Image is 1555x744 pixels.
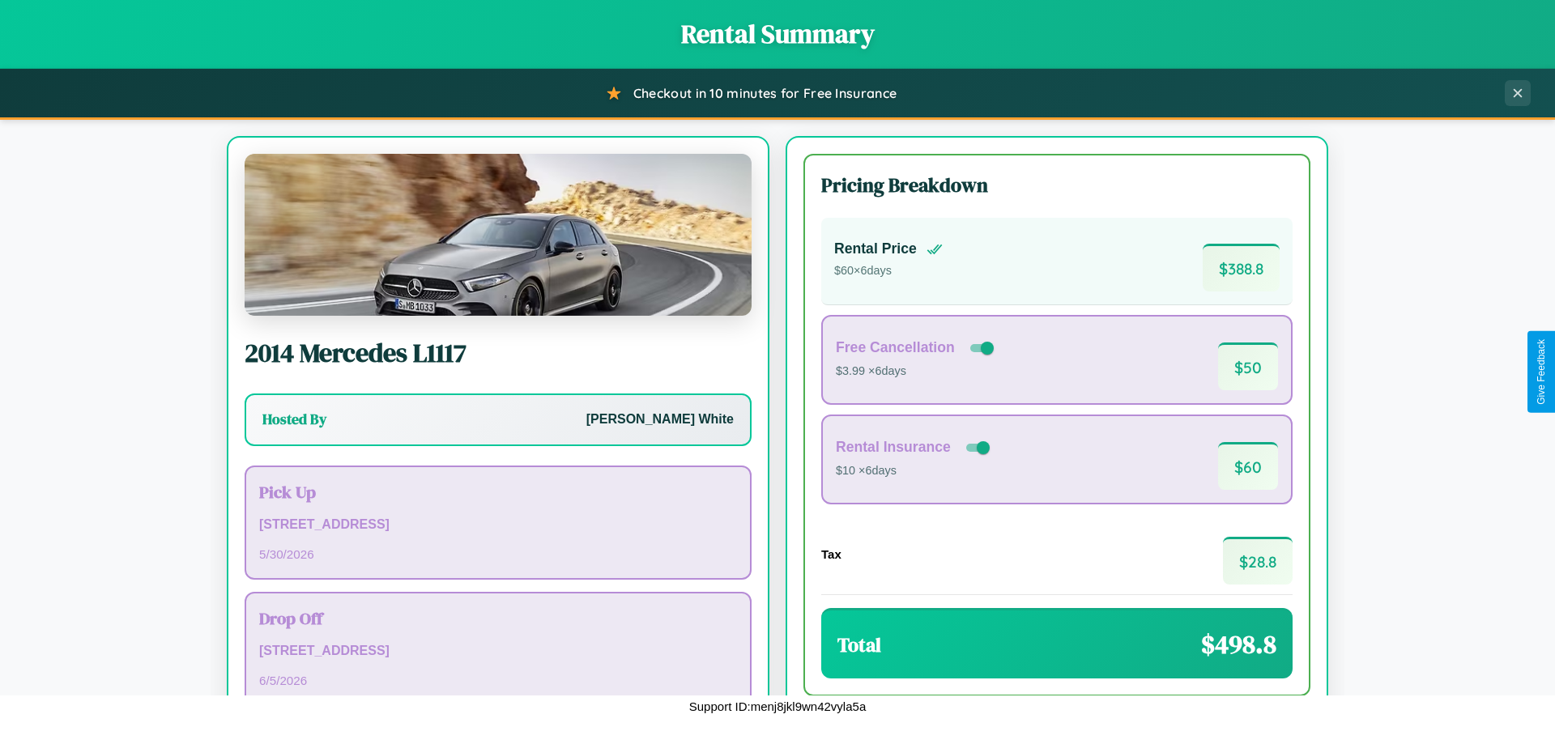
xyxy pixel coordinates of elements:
p: 5 / 30 / 2026 [259,543,737,565]
p: $3.99 × 6 days [836,361,997,382]
h4: Tax [821,547,841,561]
p: [PERSON_NAME] White [586,408,734,432]
p: $ 60 × 6 days [834,261,943,282]
img: Mercedes L1117 [245,154,752,316]
h4: Rental Price [834,240,917,257]
p: [STREET_ADDRESS] [259,640,737,663]
p: $10 × 6 days [836,461,993,482]
h3: Total [837,631,881,658]
h4: Free Cancellation [836,339,955,356]
div: Give Feedback [1536,339,1547,405]
h3: Drop Off [259,606,737,630]
h4: Rental Insurance [836,439,951,456]
span: $ 498.8 [1201,627,1276,662]
p: 6 / 5 / 2026 [259,670,737,691]
h3: Pick Up [259,480,737,504]
span: $ 388.8 [1203,244,1280,291]
h3: Hosted By [262,410,326,429]
p: Support ID: menj8jkl9wn42vyla5a [689,695,866,717]
span: Checkout in 10 minutes for Free Insurance [633,85,897,101]
span: $ 50 [1218,342,1278,390]
p: [STREET_ADDRESS] [259,513,737,537]
h1: Rental Summary [16,16,1539,52]
h3: Pricing Breakdown [821,172,1293,198]
span: $ 28.8 [1223,537,1293,585]
span: $ 60 [1218,442,1278,490]
h2: 2014 Mercedes L1117 [245,335,752,371]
